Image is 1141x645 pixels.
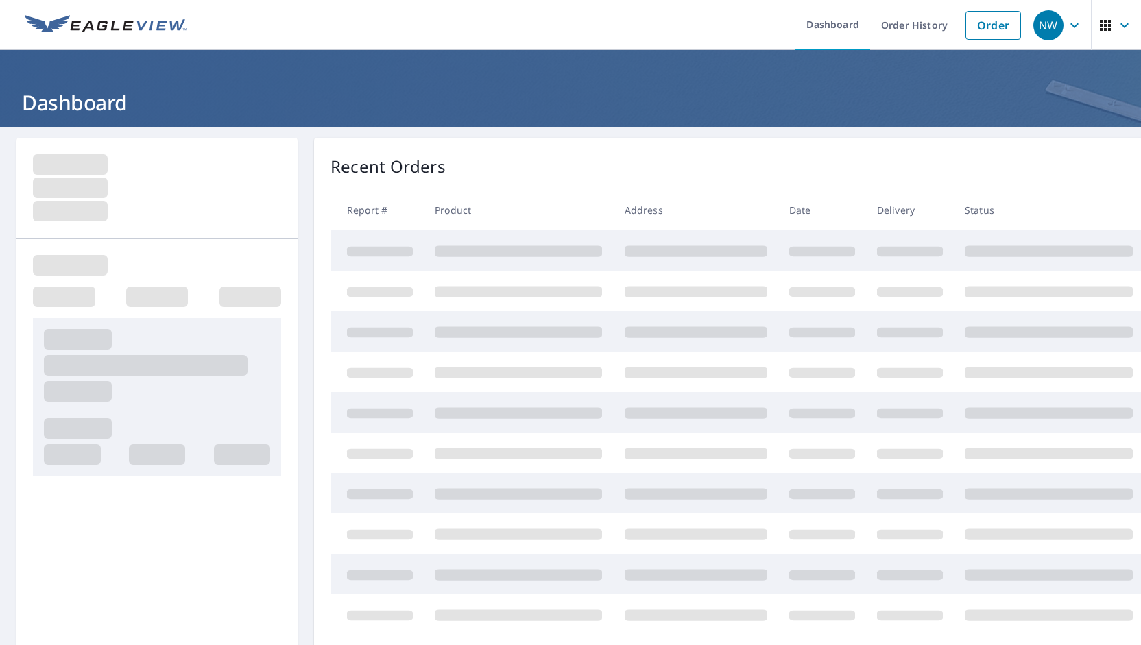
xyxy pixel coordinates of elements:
[331,190,424,230] th: Report #
[965,11,1021,40] a: Order
[1033,10,1064,40] div: NW
[424,190,613,230] th: Product
[331,154,446,179] p: Recent Orders
[778,190,866,230] th: Date
[16,88,1125,117] h1: Dashboard
[866,190,954,230] th: Delivery
[25,15,187,36] img: EV Logo
[614,190,778,230] th: Address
